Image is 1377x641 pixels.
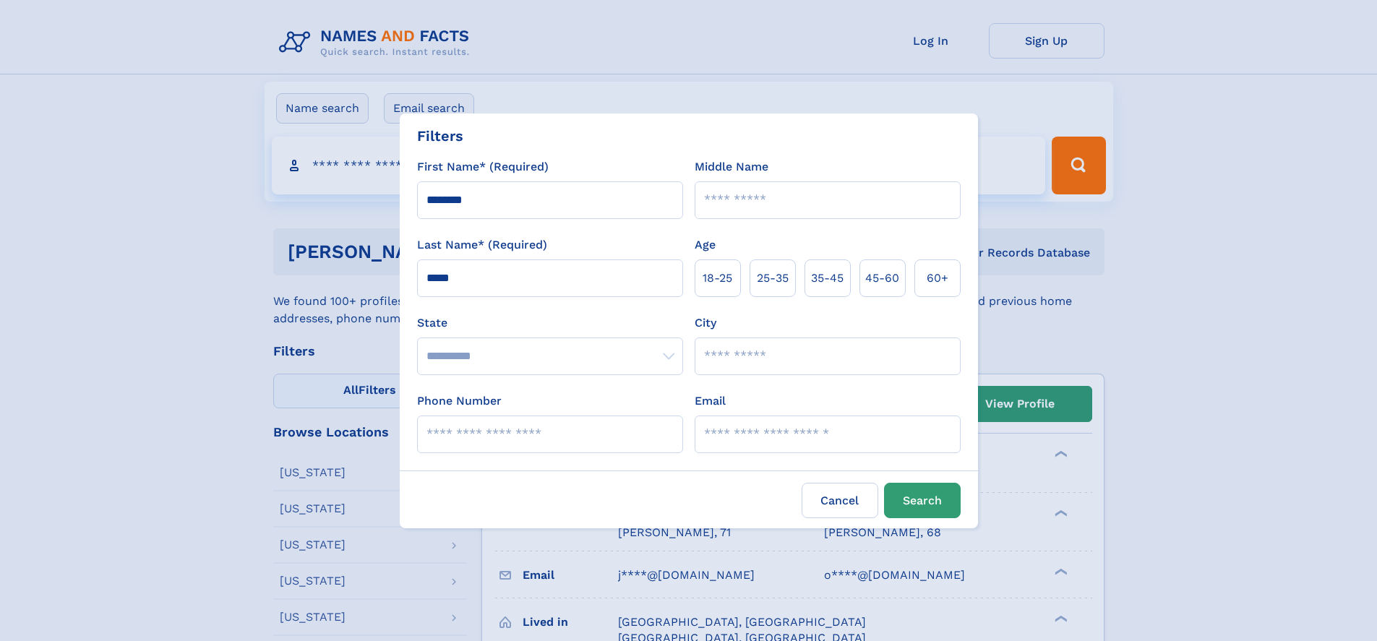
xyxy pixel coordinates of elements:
[884,483,961,518] button: Search
[703,270,732,287] span: 18‑25
[695,236,716,254] label: Age
[417,314,683,332] label: State
[695,314,716,332] label: City
[417,125,463,147] div: Filters
[695,158,768,176] label: Middle Name
[811,270,844,287] span: 35‑45
[802,483,878,518] label: Cancel
[695,392,726,410] label: Email
[757,270,789,287] span: 25‑35
[417,158,549,176] label: First Name* (Required)
[417,236,547,254] label: Last Name* (Required)
[865,270,899,287] span: 45‑60
[927,270,948,287] span: 60+
[417,392,502,410] label: Phone Number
